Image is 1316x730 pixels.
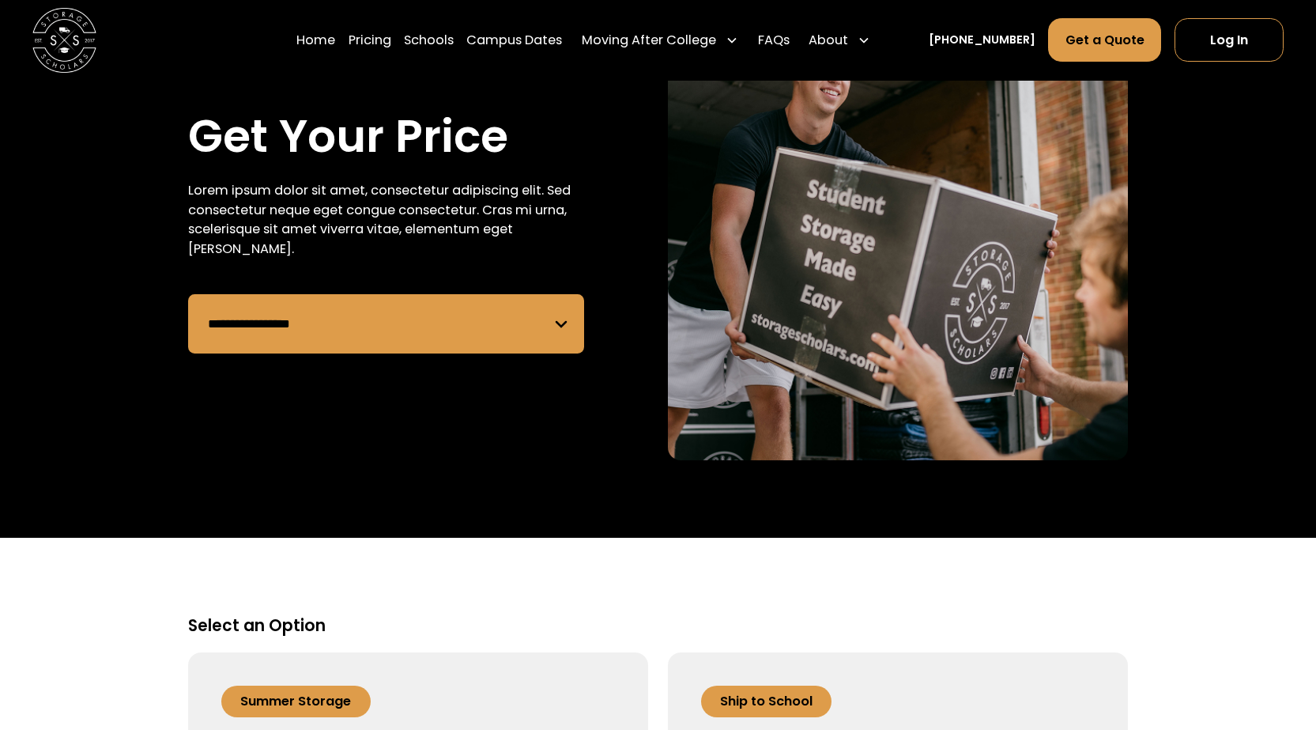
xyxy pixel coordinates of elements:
[349,17,391,62] a: Pricing
[758,17,790,62] a: FAQs
[1048,18,1161,62] a: Get a Quote
[1175,18,1284,62] a: Log In
[188,615,1128,637] h5: Select an Option
[404,17,454,62] a: Schools
[720,692,813,711] div: Ship to School
[188,107,508,165] h1: Get Your Price
[188,181,584,259] div: Lorem ipsum dolor sit amet, consectetur adipiscing elit. Sed consectetur neque eget congue consec...
[809,31,848,50] div: About
[802,17,877,62] div: About
[575,17,745,62] div: Moving After College
[929,32,1035,48] a: [PHONE_NUMBER]
[32,8,97,73] a: home
[32,8,97,73] img: Storage Scholars main logo
[188,294,584,354] form: Remind Form
[296,17,335,62] a: Home
[582,31,716,50] div: Moving After College
[240,692,351,711] div: Summer Storage
[466,17,562,62] a: Campus Dates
